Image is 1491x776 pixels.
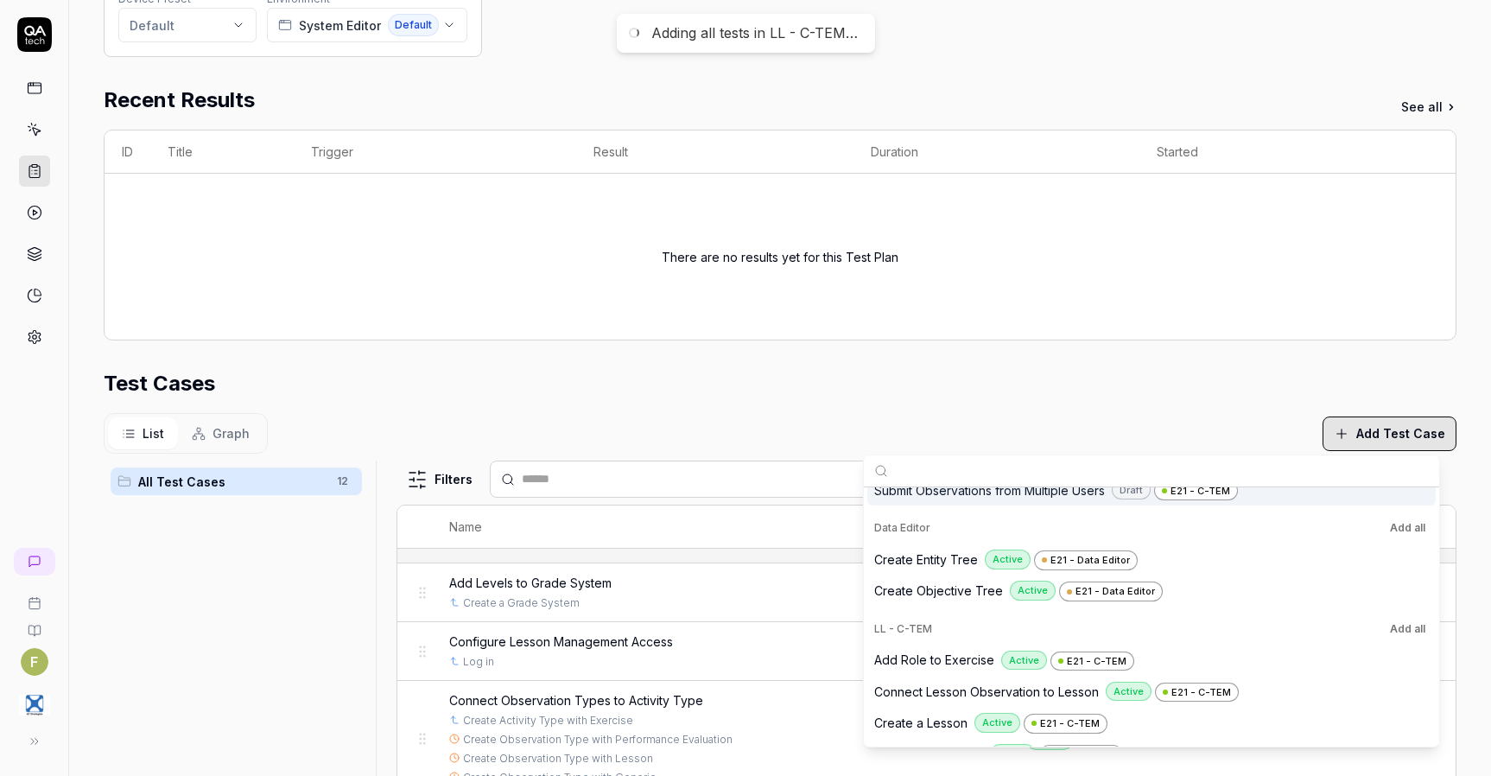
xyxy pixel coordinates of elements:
span: Add Levels to Grade System [449,574,612,592]
a: E21 - Data Editor [1034,549,1138,569]
a: New conversation [14,548,55,576]
button: Add all [1386,619,1429,639]
div: There are no results yet for this Test Plan [662,194,898,319]
div: Suggestions [864,487,1439,747]
a: E21 - C-TEM [1050,650,1134,671]
span: All Test Cases [138,473,327,491]
div: Draft [1112,480,1151,500]
span: Create a Lesson [874,714,968,732]
button: Filters [397,462,483,497]
span: Default [388,14,439,36]
a: Log in [463,654,494,670]
span: E21 - C-TEM [1171,484,1230,499]
span: Create an Exercise [874,745,983,763]
a: Edit E21 - C-TEM settings [1039,744,1123,765]
a: E21 - C-TEM [1155,681,1239,702]
span: E21 - C-TEM [1040,716,1100,731]
h2: Recent Results [104,85,255,116]
span: E21 - C-TEM [1067,654,1126,669]
a: Documentation [7,610,61,638]
span: E21 - Data Editor [1050,553,1130,568]
span: E21 - Data Editor [1075,584,1155,599]
span: Configure Lesson Management Access [449,633,673,651]
span: Graph [213,424,250,442]
button: Add Test Case [1323,417,1456,451]
div: Active [985,550,1031,569]
th: Started [1139,130,1421,174]
div: LL - C-TEM [874,619,1429,639]
tr: Configure Lesson Management AccessLog inDraftReview [397,622,1456,681]
tr: Add Levels to Grade SystemCreate a Grade SystemDraftReview [397,563,1456,622]
a: E21 - C-TEM [1024,712,1107,733]
div: Default [130,16,174,35]
a: E21 - Data Editor [1059,581,1163,601]
th: Title [150,130,294,174]
div: Data Editor [874,518,1429,538]
span: Connect Lesson Observation to Lesson [874,683,1099,701]
a: Create Activity Type with Exercise [463,713,633,728]
span: Create Objective Tree [874,582,1003,600]
button: Default [118,8,257,42]
span: Connect Observation Types to Activity Type [449,691,703,709]
div: Active [974,713,1020,733]
div: Active [1010,581,1056,601]
th: Duration [853,130,1139,174]
div: Active [1106,682,1152,702]
h2: Test Cases [104,368,215,399]
button: Graph [178,417,263,449]
button: 4C Strategies Logo [7,676,61,724]
a: Create Observation Type with Performance Evaluation [463,732,733,747]
span: List [143,424,164,442]
button: F [21,648,48,676]
th: Result [576,130,853,174]
button: Add all [1386,518,1429,538]
a: Book a call with us [7,582,61,610]
span: 12 [330,471,355,492]
a: E21 - C-TEM [1154,480,1238,500]
button: System EditorDefault [267,8,467,42]
span: Create Entity Tree [874,550,978,569]
button: List [108,417,178,449]
span: Add Role to Exercise [874,651,994,669]
a: See all [1401,98,1456,116]
a: Create a Grade System [463,595,580,611]
span: System Editor [299,16,381,35]
th: Name [432,506,1008,549]
img: 4C Strategies Logo [19,690,50,721]
div: Adding all tests in LL - C-TEM… [651,24,858,42]
div: Active [1001,651,1047,671]
th: Trigger [294,130,576,174]
th: ID [105,130,150,174]
span: Submit Observations from Multiple Users [874,481,1105,499]
span: E21 - C-TEM [1171,685,1231,700]
a: Create Observation Type with Lesson [463,751,653,766]
div: Active [990,744,1036,764]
